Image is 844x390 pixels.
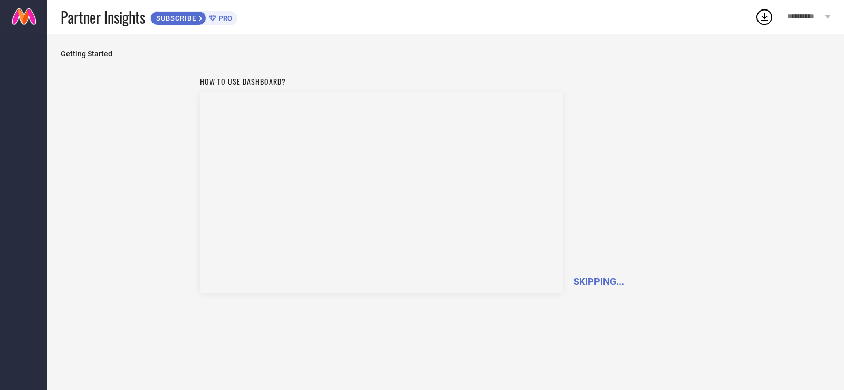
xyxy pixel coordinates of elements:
span: PRO [216,14,232,22]
span: Getting Started [61,50,831,58]
h1: How to use dashboard? [200,76,563,87]
a: SUBSCRIBEPRO [150,8,237,25]
span: SUBSCRIBE [151,14,199,22]
span: SKIPPING... [573,276,624,287]
iframe: Workspace Section [200,92,563,293]
span: Partner Insights [61,6,145,28]
div: Open download list [755,7,774,26]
